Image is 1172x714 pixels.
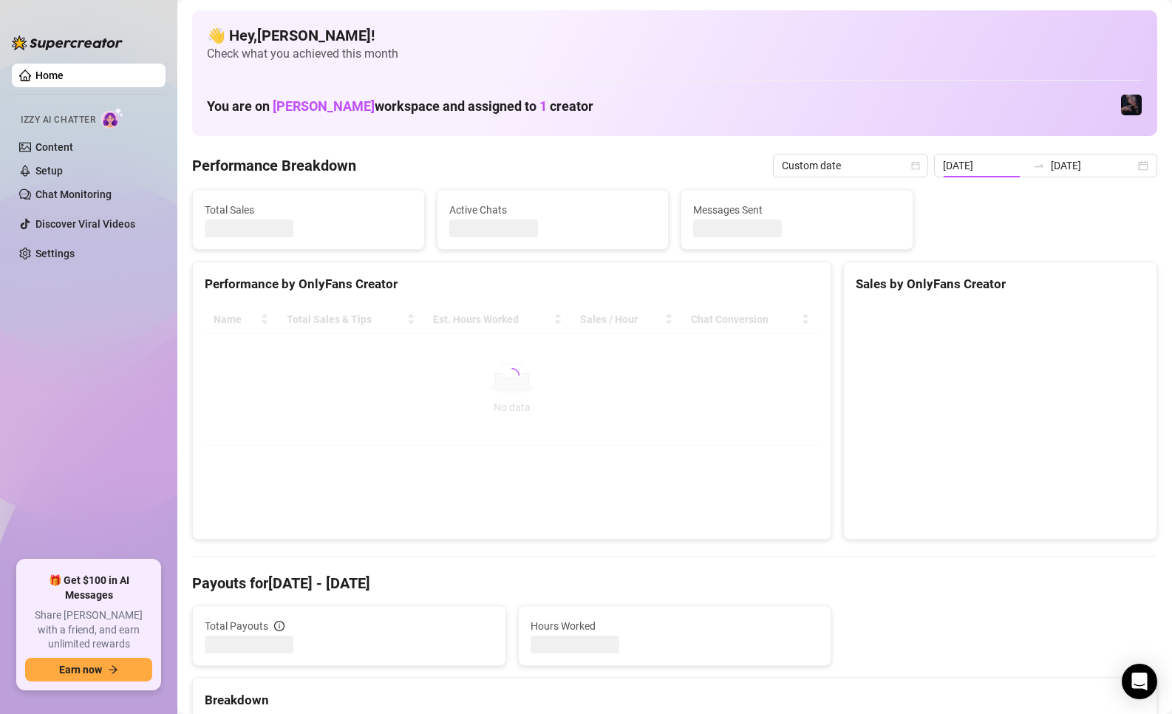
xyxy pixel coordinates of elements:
span: to [1033,160,1045,171]
span: arrow-right [108,664,118,675]
h4: Performance Breakdown [192,155,356,176]
span: loading [504,367,520,384]
span: calendar [911,161,920,170]
div: Performance by OnlyFans Creator [205,274,819,294]
a: Discover Viral Videos [35,218,135,230]
a: Setup [35,165,63,177]
h4: Payouts for [DATE] - [DATE] [192,573,1157,594]
a: Chat Monitoring [35,188,112,200]
span: [PERSON_NAME] [273,98,375,114]
span: Izzy AI Chatter [21,113,95,127]
button: Earn nowarrow-right [25,658,152,681]
a: Home [35,69,64,81]
span: Messages Sent [693,202,901,218]
span: Check what you achieved this month [207,46,1142,62]
img: CYBERGIRL [1121,95,1142,115]
input: Start date [943,157,1027,174]
img: AI Chatter [101,107,124,129]
span: swap-right [1033,160,1045,171]
div: Sales by OnlyFans Creator [856,274,1145,294]
div: Breakdown [205,690,1145,710]
img: logo-BBDzfeDw.svg [12,35,123,50]
span: Earn now [59,664,102,676]
span: Hours Worked [531,618,820,634]
input: End date [1051,157,1135,174]
span: info-circle [274,621,285,631]
a: Content [35,141,73,153]
div: Open Intercom Messenger [1122,664,1157,699]
span: 🎁 Get $100 in AI Messages [25,574,152,602]
a: Settings [35,248,75,259]
span: Custom date [782,154,919,177]
span: Total Sales [205,202,412,218]
h4: 👋 Hey, [PERSON_NAME] ! [207,25,1142,46]
span: Active Chats [449,202,657,218]
span: 1 [539,98,547,114]
h1: You are on workspace and assigned to creator [207,98,593,115]
span: Total Payouts [205,618,268,634]
span: Share [PERSON_NAME] with a friend, and earn unlimited rewards [25,608,152,652]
